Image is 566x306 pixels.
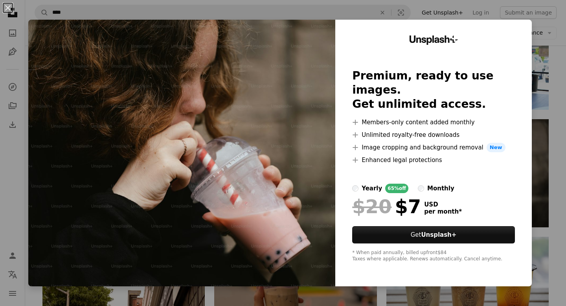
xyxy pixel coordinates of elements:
li: Image cropping and background removal [352,143,515,152]
button: GetUnsplash+ [352,226,515,243]
input: yearly65%off [352,185,358,192]
div: * When paid annually, billed upfront $84 Taxes where applicable. Renews automatically. Cancel any... [352,250,515,262]
span: New [487,143,505,152]
span: per month * [424,208,462,215]
strong: Unsplash+ [421,231,456,238]
li: Members-only content added monthly [352,118,515,127]
div: yearly [362,184,382,193]
div: monthly [427,184,454,193]
span: USD [424,201,462,208]
span: $20 [352,196,391,217]
li: Unlimited royalty-free downloads [352,130,515,140]
div: $7 [352,196,421,217]
input: monthly [418,185,424,192]
h2: Premium, ready to use images. Get unlimited access. [352,69,515,111]
div: 65% off [385,184,408,193]
li: Enhanced legal protections [352,155,515,165]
